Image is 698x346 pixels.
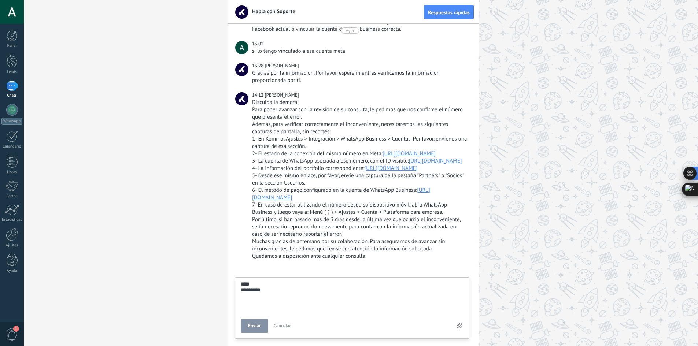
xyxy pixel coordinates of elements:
[1,217,23,222] div: Estadísticas
[1,269,23,274] div: Ayuda
[1,194,23,198] div: Correo
[1,170,23,175] div: Listas
[252,150,468,157] div: 2- El estado de la conexión del mismo número en Meta:
[13,326,19,332] span: 1
[252,187,468,201] div: 6- El método de pago configurado en la cuenta de WhatsApp Business:
[241,319,268,333] button: Enviar
[252,157,468,165] div: 3- La cuenta de WhatsApp asociada a ese número, con el ID visible:
[274,323,291,329] span: Cancelar
[1,93,23,98] div: Chats
[252,216,468,238] div: Por último, si han pasado más de 3 días desde la última vez que ocurrió el inconveniente, sería n...
[252,106,468,121] div: Para poder avanzar con la revisión de su consulta, le pedimos que nos confirme el número que pres...
[248,8,295,15] span: Habla con Soporte
[252,70,468,84] div: Gracias por la información. Por favor, espere mientras verificamos la información proporcionada p...
[252,99,468,106] div: Disculpa la demora,
[252,121,468,135] div: Además, para verificar correctamente el inconveniente, necesitaremos las siguientes capturas de p...
[1,243,23,248] div: Ajustes
[248,323,261,328] span: Enviar
[265,63,299,69] span: Matheus P.
[271,319,294,333] button: Cancelar
[252,135,468,150] div: 1- En Kommo: Ajustes > Integración > WhatsApp Business > Cuentas. Por favor, envíenos una captura...
[252,40,265,48] div: 13:01
[1,118,22,125] div: WhatsApp
[252,201,468,216] div: 7- En caso de estar utilizando el número desde su dispositivo móvil, abra WhatsApp Business y lue...
[383,150,436,157] a: [URL][DOMAIN_NAME]
[252,253,468,260] div: Quedamos a disposición ante cualquier consulta.
[1,70,23,75] div: Leads
[409,157,462,164] a: [URL][DOMAIN_NAME]
[1,44,23,48] div: Panel
[346,27,354,34] div: Ayer
[252,172,468,187] div: 5- Desde ese mismo enlace, por favor, envíe una captura de la pestaña "Partners" o "Socios" en la...
[235,63,248,76] span: Matheus P.
[365,165,418,172] a: [URL][DOMAIN_NAME]
[235,92,248,105] span: Camila B
[252,62,265,70] div: 13:28
[424,5,474,19] button: Respuestas rápidas
[252,187,430,201] a: [URL][DOMAIN_NAME]
[428,10,470,15] span: Respuestas rápidas
[265,92,299,98] span: Camila B
[252,165,468,172] div: 4- La información del portfolio correspondiente:
[252,92,265,99] div: 14:12
[252,48,468,55] div: si lo tengo vinculado a esa cuenta meta
[235,41,248,54] span: Actuary Hunters
[252,238,468,253] div: Muchas gracias de antemano por su colaboración. Para asegurarnos de avanzar sin inconvenientes, l...
[1,144,23,149] div: Calendario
